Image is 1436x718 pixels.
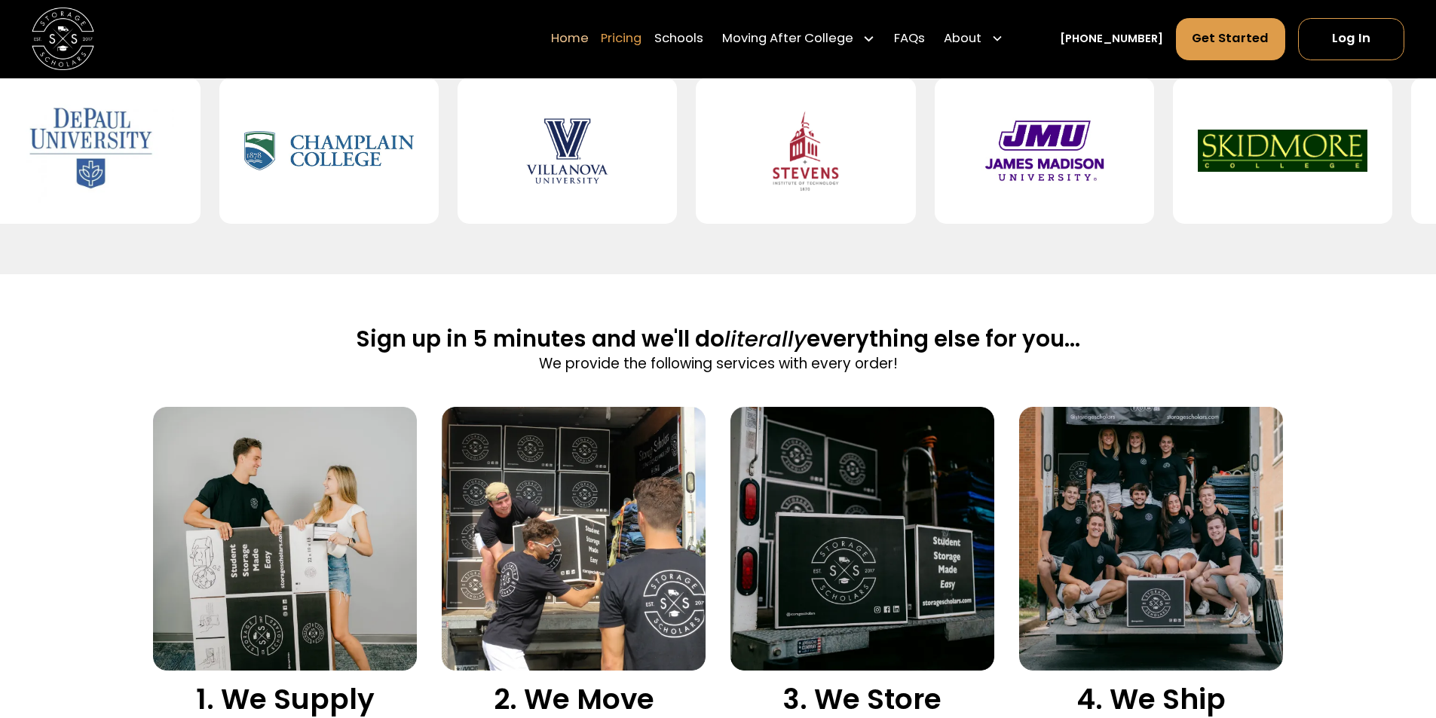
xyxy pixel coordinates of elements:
[730,683,994,716] h3: 3. We Store
[1019,407,1283,671] img: We ship your belongings.
[32,8,94,70] img: Storage Scholars main logo
[721,90,891,212] img: Stevens Institute of Technology
[442,683,706,716] h3: 2. We Move
[357,325,1080,353] h2: Sign up in 5 minutes and we'll do everything else for you...
[601,17,641,61] a: Pricing
[32,8,94,70] a: home
[1298,18,1404,60] a: Log In
[1176,18,1286,60] a: Get Started
[6,90,176,212] img: DePaul University
[357,353,1080,374] p: We provide the following services with every order!
[482,90,652,212] img: Villanova University
[938,17,1010,61] div: About
[894,17,925,61] a: FAQs
[722,30,853,49] div: Moving After College
[153,683,417,716] h3: 1. We Supply
[1019,683,1283,716] h3: 4. We Ship
[244,90,414,212] img: Champlain College
[960,90,1129,212] img: James Madison University
[716,17,882,61] div: Moving After College
[724,323,807,354] span: literally
[1198,90,1367,212] img: Skidmore College
[944,30,981,49] div: About
[1060,31,1163,47] a: [PHONE_NUMBER]
[730,407,994,671] img: We store your boxes.
[153,407,417,671] img: We supply packing materials.
[442,407,706,671] img: Door to door pick and delivery.
[551,17,589,61] a: Home
[654,17,703,61] a: Schools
